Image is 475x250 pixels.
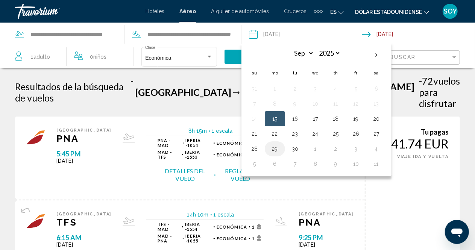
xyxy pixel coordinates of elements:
button: Reglas de vuelo [217,167,264,183]
button: Day 10 [310,98,322,109]
span: - [419,75,422,86]
span: 1054 [185,138,212,148]
span: Económica [145,55,171,61]
span: Iberia - [185,222,200,232]
span: Económica [217,141,247,145]
span: 1 [252,224,264,230]
span: 1553 [185,150,212,159]
button: Detalles del vuelo [158,167,212,183]
button: Day 20 [370,114,382,124]
span: Iberia - [185,233,201,243]
button: Day 3 [310,83,322,94]
span: 1 escala [212,128,233,134]
button: Day 4 [330,83,342,94]
span: Económica [217,152,247,157]
div: Tu pagas [377,128,449,136]
span: TFS [56,217,111,228]
button: Day 16 [289,114,301,124]
button: Day 5 [350,83,362,94]
span: [GEOGRAPHIC_DATA] [56,128,111,133]
span: 1055 [185,233,212,243]
span: Adulto [33,54,50,60]
span: 8h 15m [189,128,207,134]
button: Next month [366,47,387,64]
span: 9:25 PM [299,233,354,242]
span: Económica [217,224,247,229]
span: Buscar [390,54,416,60]
span: [GEOGRAPHIC_DATA] [135,86,231,98]
button: Búsqueda [225,50,297,64]
h1: Resultados de la búsqueda de vuelos [15,81,129,103]
button: Day 2 [289,83,301,94]
span: PNA [56,133,111,144]
button: Day 7 [249,98,261,109]
button: Day 17 [310,114,322,124]
font: Aéreo [179,8,196,14]
button: Day 26 [350,129,362,139]
span: 1 [252,235,264,241]
span: 5:45 PM [56,150,111,158]
span: [GEOGRAPHIC_DATA] [299,212,354,217]
span: Niños [93,54,106,60]
button: Day 6 [269,159,281,169]
a: Alquiler de automóviles [211,8,269,14]
span: VIAJE IDA Y VUELTA [397,154,449,159]
span: - [131,75,134,109]
span: [DATE] [56,242,111,248]
button: Filter [386,50,460,65]
button: Day 31 [249,83,261,94]
span: 1554 [185,222,212,232]
button: Day 21 [249,129,261,139]
font: SOY [443,7,457,15]
button: Day 25 [330,129,342,139]
a: Hoteles [146,8,164,14]
font: es [330,9,337,15]
button: Day 22 [269,129,281,139]
span: PNA - MAD [158,138,181,148]
span: Iberia - [185,150,200,159]
iframe: Botón para iniciar la ventana de mensajería [445,220,469,244]
span: 1 escala [214,212,234,218]
span: PNA [299,217,354,228]
button: Day 15 [269,114,281,124]
span: vuelos para disfrutar [419,75,460,109]
button: Day 11 [330,98,342,109]
button: Day 28 [249,144,261,154]
span: 1 [31,52,50,62]
button: Day 19 [350,114,362,124]
button: Day 4 [370,144,382,154]
button: Elementos de navegación adicionales [314,5,323,17]
button: Day 1 [269,83,281,94]
button: Day 27 [370,129,382,139]
button: Day 23 [289,129,301,139]
button: Day 1 [310,144,322,154]
div: €341.74 EUR [377,136,449,151]
select: Select month [290,47,314,60]
span: [GEOGRAPHIC_DATA] [56,212,111,217]
button: Day 2 [330,144,342,154]
span: TFS - MAD [158,222,180,232]
button: Cambiar idioma [330,6,344,17]
button: Day 11 [370,159,382,169]
button: Return date: Sep 29, 2025 [362,23,475,45]
button: Day 13 [370,98,382,109]
button: Day 18 [330,114,342,124]
span: [DATE] [56,158,111,164]
span: Económica [217,236,247,241]
button: Day 8 [310,159,322,169]
span: Iberia - [185,138,201,148]
span: 0 [90,52,106,62]
button: Day 14 [249,114,261,124]
button: Day 9 [289,98,301,109]
button: Day 5 [249,159,261,169]
button: Day 6 [370,83,382,94]
button: Depart date: Sep 15, 2025 [249,23,362,45]
button: Day 9 [330,159,342,169]
button: Day 30 [289,144,301,154]
span: 72 [419,75,433,86]
span: 6:15 AM [56,233,111,242]
button: Day 8 [269,98,281,109]
button: Day 12 [350,98,362,109]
